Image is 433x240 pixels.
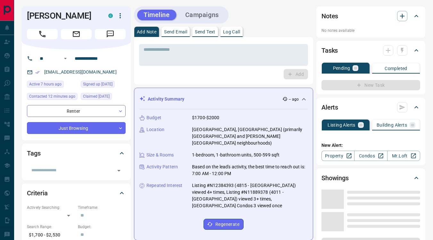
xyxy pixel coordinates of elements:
[321,173,349,183] h2: Showings
[321,8,420,24] div: Notes
[27,29,58,39] span: Call
[321,100,420,115] div: Alerts
[27,185,126,201] div: Criteria
[321,28,420,33] p: No notes available
[29,81,62,87] span: Active 7 hours ago
[27,146,126,161] div: Tags
[146,182,182,189] p: Repeated Interest
[83,81,112,87] span: Signed up [DATE]
[195,30,215,34] p: Send Text
[321,43,420,58] div: Tasks
[223,30,240,34] p: Log Call
[192,182,308,209] p: Listing #N12384393 (4815 - [GEOGRAPHIC_DATA]) viewed 4+ times, Listing #N11889378 (4011 - [GEOGRA...
[289,96,299,102] p: -- ago
[146,126,164,133] p: Location
[192,126,308,147] p: [GEOGRAPHIC_DATA], [GEOGRAPHIC_DATA] (primarily [GEOGRAPHIC_DATA] and [PERSON_NAME][GEOGRAPHIC_DA...
[78,205,126,210] p: Timeframe:
[192,164,308,177] p: Based on the lead's activity, the best time to reach out is: 7:00 AM - 12:00 PM
[321,170,420,186] div: Showings
[62,55,69,62] button: Open
[164,30,187,34] p: Send Email
[114,166,123,175] button: Open
[321,102,338,112] h2: Alerts
[192,114,219,121] p: $1700-$2000
[321,45,338,56] h2: Tasks
[139,93,308,105] div: Activity Summary-- ago
[44,69,117,75] a: [EMAIL_ADDRESS][DOMAIN_NAME]
[179,10,225,20] button: Campaigns
[192,152,279,158] p: 1-bedroom, 1-bathroom units, 500-599 sqft
[27,205,75,210] p: Actively Searching:
[27,148,40,158] h2: Tags
[61,29,92,39] span: Email
[95,29,126,39] span: Message
[83,93,110,100] span: Claimed [DATE]
[321,151,354,161] a: Property
[27,105,126,117] div: Renter
[146,164,178,170] p: Activity Pattern
[385,66,407,71] p: Completed
[387,151,420,161] a: Mr.Loft
[81,93,126,102] div: Thu Sep 11 2025
[321,11,338,21] h2: Notes
[78,224,126,230] p: Budget:
[137,30,156,34] p: Add Note
[108,13,113,18] div: condos.ca
[137,10,176,20] button: Timeline
[27,188,48,198] h2: Criteria
[27,11,99,21] h1: [PERSON_NAME]
[328,123,355,127] p: Listing Alerts
[321,142,420,149] p: New Alert:
[333,66,350,70] p: Pending
[377,123,407,127] p: Building Alerts
[146,114,161,121] p: Budget
[148,96,184,102] p: Activity Summary
[27,81,78,90] div: Mon Oct 13 2025
[27,93,78,102] div: Mon Oct 13 2025
[35,70,40,75] svg: Email Verified
[204,219,244,230] button: Regenerate
[29,93,75,100] span: Contacted 12 minutes ago
[354,151,387,161] a: Condos
[146,152,174,158] p: Size & Rooms
[81,81,126,90] div: Thu Sep 11 2025
[27,122,126,134] div: Just Browsing
[27,224,75,230] p: Search Range:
